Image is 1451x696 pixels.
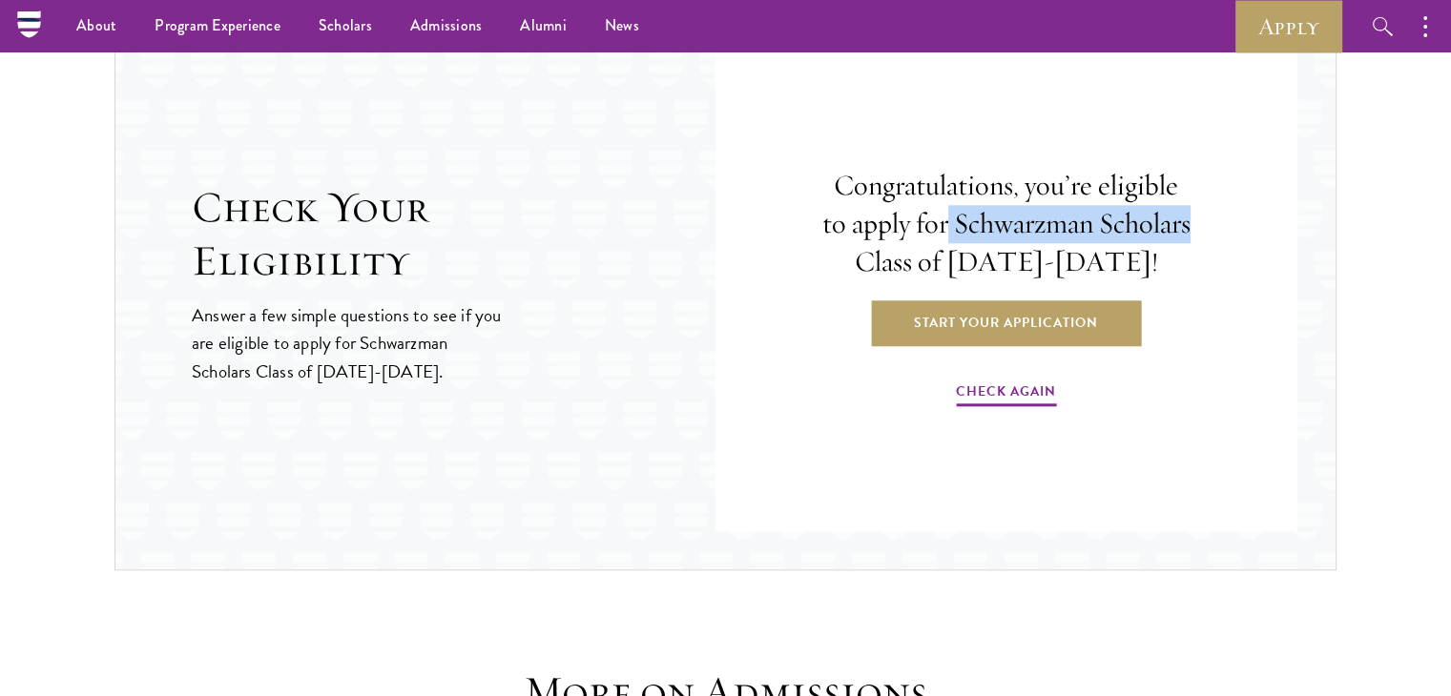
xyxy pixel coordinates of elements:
p: Answer a few simple questions to see if you are eligible to apply for Schwarzman Scholars Class o... [192,301,504,384]
h4: Congratulations, you’re eligible to apply for Schwarzman Scholars Class of [DATE]-[DATE]! [820,167,1192,281]
a: Start Your Application [871,299,1141,345]
h2: Check Your Eligibility [192,181,715,288]
a: Check Again [956,379,1056,409]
